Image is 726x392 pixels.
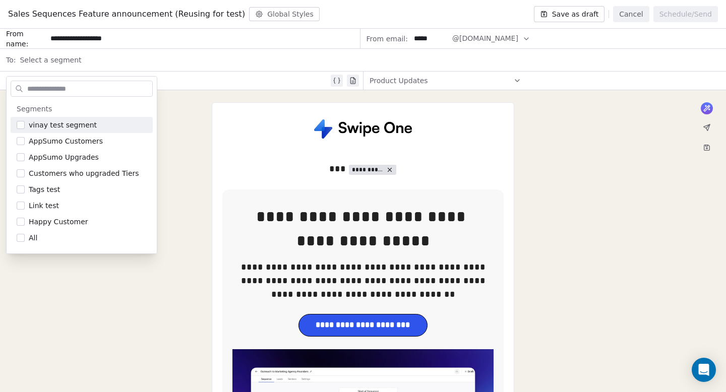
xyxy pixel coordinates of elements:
[8,8,245,20] span: Sales Sequences Feature announcement (Reusing for test)
[29,184,60,194] span: Tags test
[29,201,59,211] span: Link test
[29,233,37,243] span: All
[6,55,16,65] span: To:
[6,29,46,49] span: From name:
[29,152,99,162] span: AppSumo Upgrades
[6,76,35,89] span: Subject:
[367,34,408,44] span: From email:
[452,33,518,44] span: @[DOMAIN_NAME]
[534,6,605,22] button: Save as draft
[29,249,85,259] span: Birthday [DATE]
[20,55,81,65] span: Select a segment
[11,101,153,391] div: Suggestions
[613,6,649,22] button: Cancel
[29,168,139,178] span: Customers who upgraded Tiers
[29,136,103,146] span: AppSumo Customers
[370,76,428,86] span: Product Updates
[17,104,52,114] span: Segments
[29,217,88,227] span: Happy Customer
[29,120,97,130] span: vinay test segment
[653,6,718,22] button: Schedule/Send
[249,7,320,21] button: Global Styles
